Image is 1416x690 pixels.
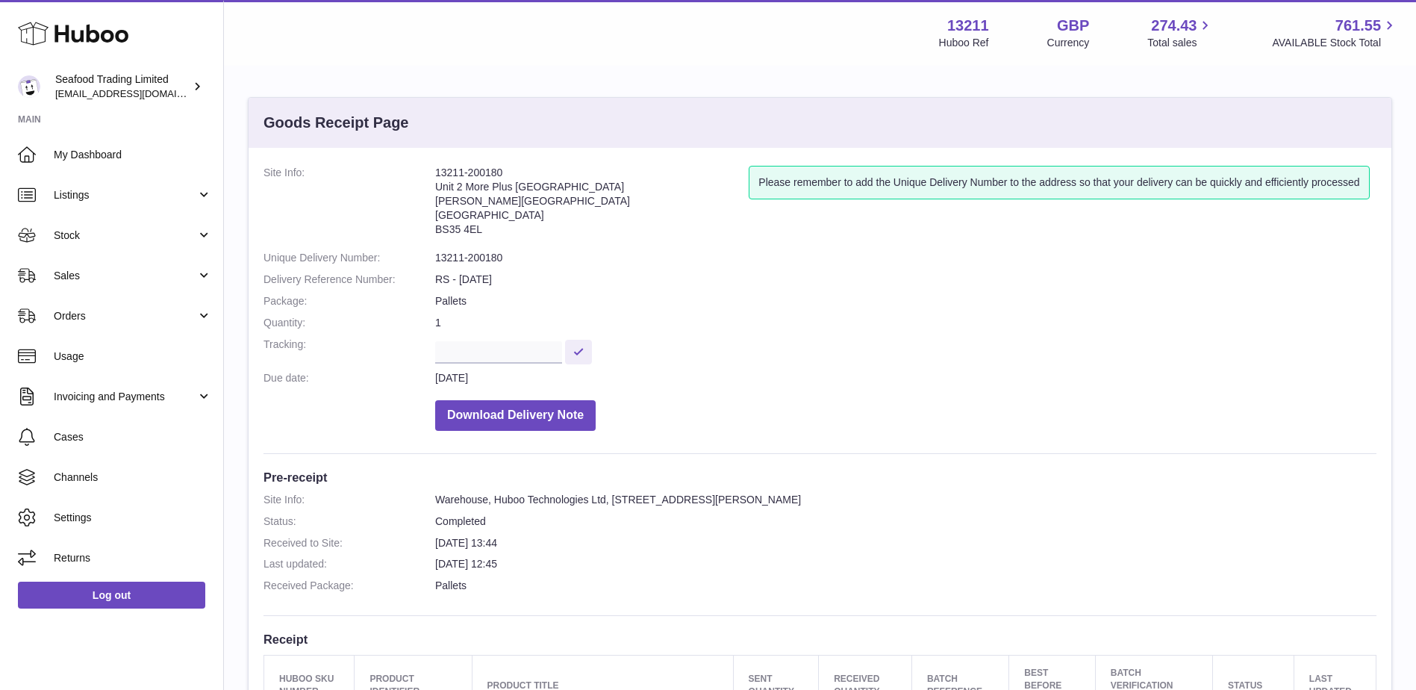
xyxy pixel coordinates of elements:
[54,470,212,485] span: Channels
[435,294,1376,308] dd: Pallets
[54,229,196,243] span: Stock
[263,316,435,330] dt: Quantity:
[435,400,596,431] button: Download Delivery Note
[435,579,1376,593] dd: Pallets
[435,273,1376,287] dd: RS - [DATE]
[1272,16,1398,50] a: 761.55 AVAILABLE Stock Total
[18,582,205,609] a: Log out
[435,515,1376,529] dd: Completed
[263,515,435,529] dt: Status:
[1057,16,1089,36] strong: GBP
[54,349,212,364] span: Usage
[263,338,435,364] dt: Tracking:
[749,166,1369,199] div: Please remember to add the Unique Delivery Number to the address so that your delivery can be qui...
[54,148,212,162] span: My Dashboard
[54,309,196,323] span: Orders
[263,371,435,385] dt: Due date:
[263,557,435,571] dt: Last updated:
[1272,36,1398,50] span: AVAILABLE Stock Total
[263,166,435,243] dt: Site Info:
[54,188,196,202] span: Listings
[1147,16,1214,50] a: 274.43 Total sales
[54,551,212,565] span: Returns
[263,469,1376,485] h3: Pre-receipt
[435,493,1376,507] dd: Warehouse, Huboo Technologies Ltd, [STREET_ADDRESS][PERSON_NAME]
[435,251,1376,265] dd: 13211-200180
[54,390,196,404] span: Invoicing and Payments
[263,631,1376,647] h3: Receipt
[54,269,196,283] span: Sales
[947,16,989,36] strong: 13211
[435,316,1376,330] dd: 1
[263,251,435,265] dt: Unique Delivery Number:
[435,166,749,243] address: 13211-200180 Unit 2 More Plus [GEOGRAPHIC_DATA] [PERSON_NAME][GEOGRAPHIC_DATA] [GEOGRAPHIC_DATA] ...
[54,430,212,444] span: Cases
[435,536,1376,550] dd: [DATE] 13:44
[1335,16,1381,36] span: 761.55
[263,294,435,308] dt: Package:
[54,511,212,525] span: Settings
[1147,36,1214,50] span: Total sales
[55,87,219,99] span: [EMAIL_ADDRESS][DOMAIN_NAME]
[435,557,1376,571] dd: [DATE] 12:45
[263,536,435,550] dt: Received to Site:
[435,371,1376,385] dd: [DATE]
[263,273,435,287] dt: Delivery Reference Number:
[939,36,989,50] div: Huboo Ref
[1047,36,1090,50] div: Currency
[263,113,409,133] h3: Goods Receipt Page
[18,75,40,98] img: online@rickstein.com
[55,72,190,101] div: Seafood Trading Limited
[263,493,435,507] dt: Site Info:
[1151,16,1197,36] span: 274.43
[263,579,435,593] dt: Received Package:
